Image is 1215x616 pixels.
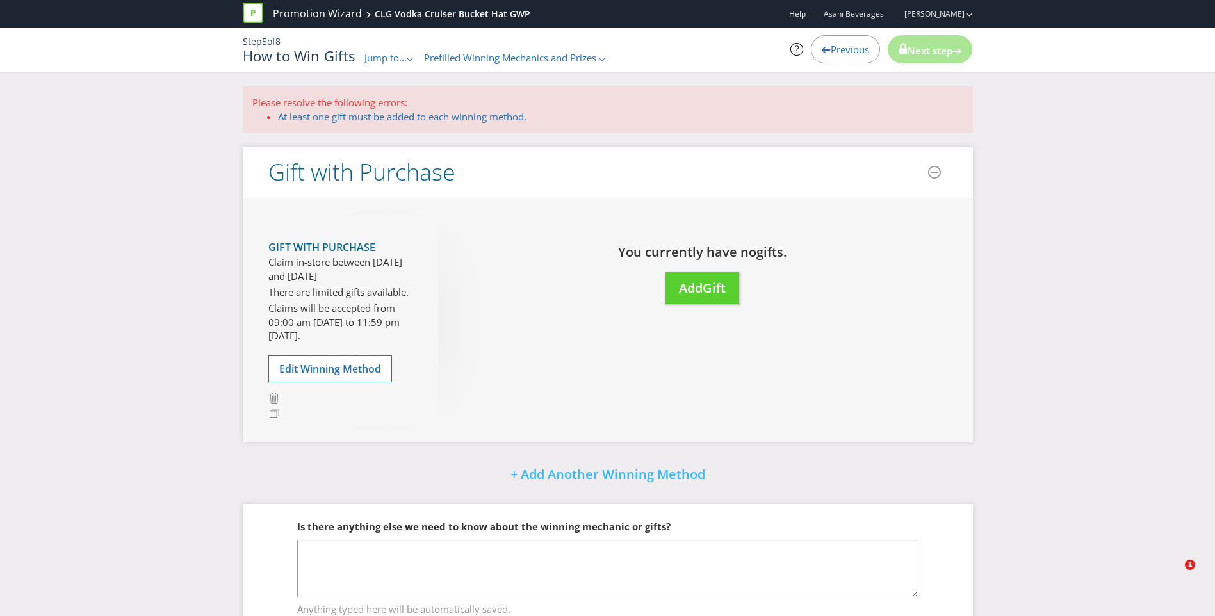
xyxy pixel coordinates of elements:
span: Step [243,35,262,47]
p: There are limited gifts available. [268,286,419,299]
span: + Add Another Winning Method [510,466,705,483]
span: 5 [262,35,267,47]
span: Next step [908,44,952,57]
span: of [267,35,275,47]
span: gift [756,243,777,261]
span: Gift [703,279,726,296]
span: You currently have no [618,243,756,261]
a: Promotion Wizard [273,6,362,21]
span: 8 [275,35,281,47]
iframe: Intercom live chat [1159,560,1189,590]
span: s. [777,243,787,261]
a: [PERSON_NAME] [892,8,965,19]
span: Is there anything else we need to know about the winning mechanic or gifts? [297,520,671,533]
p: Claims will be accepted from 09:00 am [DATE] to 11:59 pm [DATE]. [268,302,419,343]
span: 1 [1185,560,1195,570]
button: AddGift [665,272,739,305]
button: + Add Another Winning Method [478,462,738,489]
span: Add [679,279,703,296]
span: Previous [831,43,869,56]
a: Help [789,8,806,19]
span: Jump to... [364,51,407,64]
button: Edit Winning Method [268,355,392,382]
p: Please resolve the following errors: [252,96,963,109]
h4: Gift with Purchase [268,242,419,254]
p: Claim in-store between [DATE] and [DATE] [268,255,419,283]
span: Asahi Beverages [824,8,884,19]
div: CLG Vodka Cruiser Bucket Hat GWP [375,8,530,20]
span: Prefilled Winning Mechanics and Prizes [424,51,596,64]
h2: Gift with Purchase [268,159,455,185]
span: Edit Winning Method [279,362,381,376]
h1: How to Win Gifts [243,48,355,63]
a: At least one gift must be added to each winning method. [278,110,526,123]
